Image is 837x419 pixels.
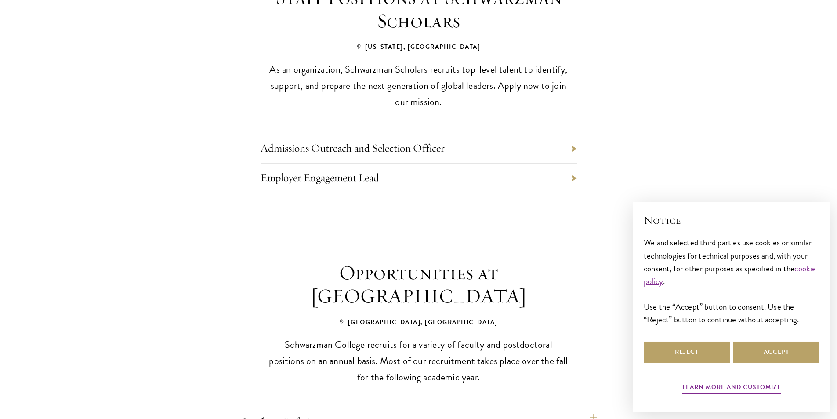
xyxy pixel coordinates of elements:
[644,213,819,228] h2: Notice
[644,236,819,325] div: We and selected third parties use cookies or similar technologies for technical purposes and, wit...
[340,317,498,327] span: [GEOGRAPHIC_DATA], [GEOGRAPHIC_DATA]
[733,342,819,363] button: Accept
[644,342,730,363] button: Reject
[644,262,816,288] a: cookie policy
[267,336,570,385] p: Schwarzman College recruits for a variety of faculty and postdoctoral positions on an annual basi...
[261,141,445,155] a: Admissions Outreach and Selection Officer
[256,261,581,308] h3: Opportunities at [GEOGRAPHIC_DATA]
[261,171,379,184] a: Employer Engagement Lead
[682,382,781,395] button: Learn more and customize
[357,42,481,51] span: [US_STATE], [GEOGRAPHIC_DATA]
[267,61,570,110] p: As an organization, Schwarzman Scholars recruits top-level talent to identify, support, and prepa...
